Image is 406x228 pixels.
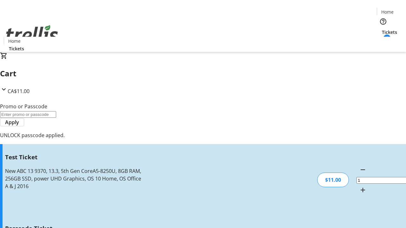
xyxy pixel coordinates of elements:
[317,173,349,187] div: $11.00
[381,9,394,15] span: Home
[377,9,397,15] a: Home
[377,35,390,48] button: Cart
[5,153,144,161] h3: Test Ticket
[4,45,29,52] a: Tickets
[357,184,369,196] button: Increment by one
[377,15,390,28] button: Help
[382,29,397,35] span: Tickets
[4,38,24,44] a: Home
[377,29,402,35] a: Tickets
[8,88,29,95] span: CA$11.00
[5,118,19,126] span: Apply
[9,45,24,52] span: Tickets
[4,18,60,50] img: Orient E2E Organization wBa3285Z0h's Logo
[5,167,144,190] div: New ABC 13 9370, 13.3, 5th Gen CoreA5-8250U, 8GB RAM, 256GB SSD, power UHD Graphics, OS 10 Home, ...
[8,38,21,44] span: Home
[357,163,369,176] button: Decrement by one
